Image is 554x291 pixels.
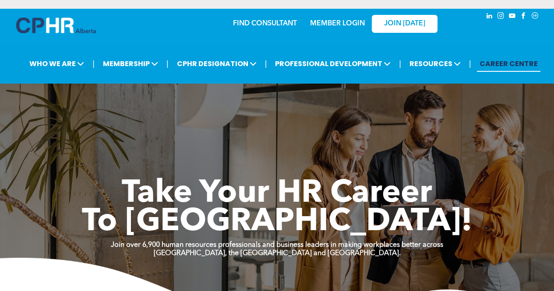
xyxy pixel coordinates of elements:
[477,56,540,72] a: CAREER CENTRE
[508,11,517,23] a: youtube
[496,11,506,23] a: instagram
[272,56,393,72] span: PROFESSIONAL DEVELOPMENT
[100,56,161,72] span: MEMBERSHIP
[92,55,95,73] li: |
[82,207,473,238] span: To [GEOGRAPHIC_DATA]!
[233,20,297,27] a: FIND CONSULTANT
[530,11,540,23] a: Social network
[469,55,471,73] li: |
[519,11,529,23] a: facebook
[384,20,425,28] span: JOIN [DATE]
[310,20,365,27] a: MEMBER LOGIN
[16,18,96,33] img: A blue and white logo for cp alberta
[111,242,443,249] strong: Join over 6,900 human resources professionals and business leaders in making workplaces better ac...
[265,55,267,73] li: |
[399,55,401,73] li: |
[166,55,169,73] li: |
[27,56,87,72] span: WHO WE ARE
[154,250,401,257] strong: [GEOGRAPHIC_DATA], the [GEOGRAPHIC_DATA] and [GEOGRAPHIC_DATA].
[485,11,494,23] a: linkedin
[407,56,463,72] span: RESOURCES
[372,15,438,33] a: JOIN [DATE]
[122,178,432,210] span: Take Your HR Career
[174,56,259,72] span: CPHR DESIGNATION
